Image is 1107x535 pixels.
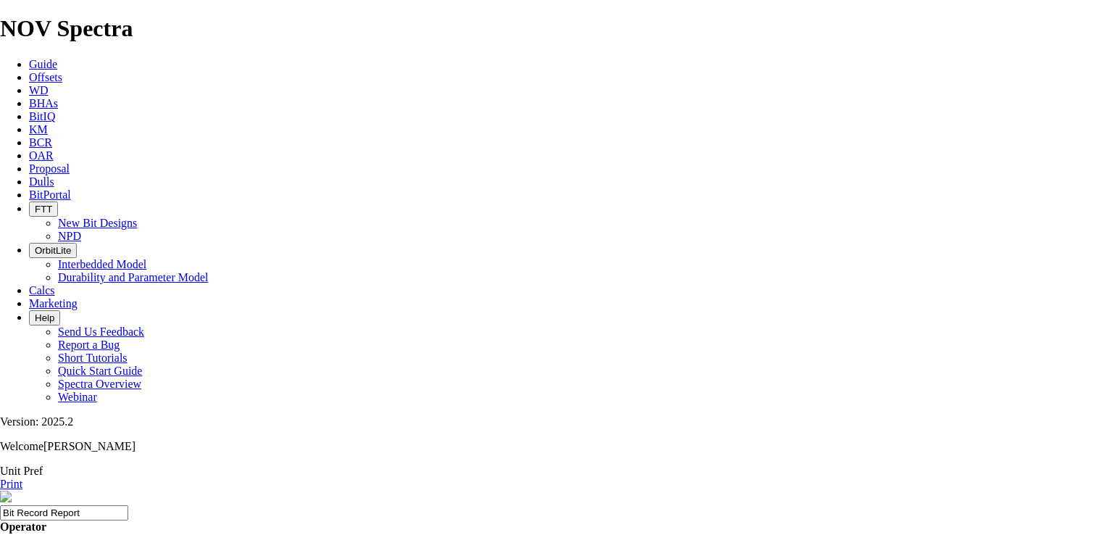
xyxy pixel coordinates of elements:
[58,325,144,338] a: Send Us Feedback
[29,58,57,70] a: Guide
[35,245,71,256] span: OrbitLite
[29,123,48,136] a: KM
[29,136,52,149] a: BCR
[35,312,54,323] span: Help
[58,365,142,377] a: Quick Start Guide
[29,84,49,96] a: WD
[29,110,55,123] a: BitIQ
[58,271,209,283] a: Durability and Parameter Model
[58,258,146,270] a: Interbedded Model
[58,378,141,390] a: Spectra Overview
[58,230,81,242] a: NPD
[43,440,135,452] span: [PERSON_NAME]
[29,243,77,258] button: OrbitLite
[35,204,52,215] span: FTT
[29,162,70,175] a: Proposal
[29,188,71,201] a: BitPortal
[29,175,54,188] a: Dulls
[29,97,58,109] a: BHAs
[58,339,120,351] a: Report a Bug
[29,149,54,162] a: OAR
[29,202,58,217] button: FTT
[29,297,78,310] a: Marketing
[58,391,97,403] a: Webinar
[58,352,128,364] a: Short Tutorials
[29,310,60,325] button: Help
[29,71,62,83] a: Offsets
[29,284,55,296] a: Calcs
[58,217,137,229] a: New Bit Designs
